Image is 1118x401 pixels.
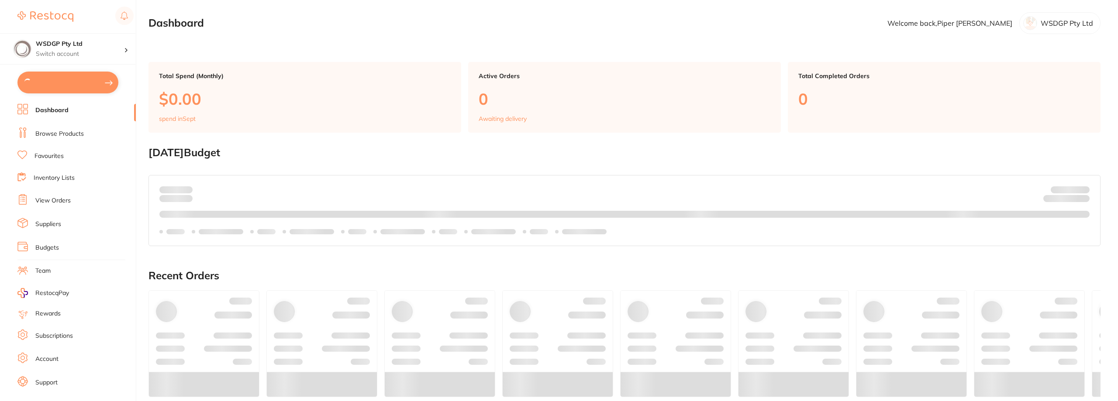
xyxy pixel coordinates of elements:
[479,72,770,79] p: Active Orders
[17,288,69,298] a: RestocqPay
[290,228,334,235] p: Labels extended
[199,228,243,235] p: Labels extended
[148,17,204,29] h2: Dashboard
[159,72,451,79] p: Total Spend (Monthly)
[35,152,64,161] a: Favourites
[798,90,1090,108] p: 0
[36,40,124,48] h4: WSDGP Pty Ltd
[177,185,193,193] strong: $0.00
[35,309,61,318] a: Rewards
[471,228,516,235] p: Labels extended
[439,228,457,235] p: Labels
[148,62,461,133] a: Total Spend (Monthly)$0.00spend inSept
[159,115,196,122] p: spend in Sept
[148,147,1101,159] h2: [DATE] Budget
[34,174,75,182] a: Inventory Lists
[159,90,451,108] p: $0.00
[35,355,59,363] a: Account
[17,11,73,22] img: Restocq Logo
[17,7,73,27] a: Restocq Logo
[1041,19,1093,27] p: WSDGP Pty Ltd
[1051,186,1090,193] p: Budget:
[35,378,58,387] a: Support
[468,62,781,133] a: Active Orders0Awaiting delivery
[1074,196,1090,204] strong: $0.00
[257,228,276,235] p: Labels
[148,270,1101,282] h2: Recent Orders
[35,130,84,138] a: Browse Products
[159,186,193,193] p: Spent:
[380,228,425,235] p: Labels extended
[35,332,73,340] a: Subscriptions
[798,72,1090,79] p: Total Completed Orders
[35,196,71,205] a: View Orders
[36,50,124,58] p: Switch account
[35,106,69,115] a: Dashboard
[159,193,193,204] p: month
[35,267,51,275] a: Team
[166,228,185,235] p: Labels
[35,289,69,298] span: RestocqPay
[1073,185,1090,193] strong: $NaN
[479,90,770,108] p: 0
[1043,193,1090,204] p: Remaining:
[530,228,548,235] p: Labels
[348,228,366,235] p: Labels
[887,19,1012,27] p: Welcome back, Piper [PERSON_NAME]
[479,115,527,122] p: Awaiting delivery
[35,243,59,252] a: Budgets
[35,220,61,229] a: Suppliers
[14,40,31,58] img: WSDGP Pty Ltd
[17,288,28,298] img: RestocqPay
[562,228,607,235] p: Labels extended
[788,62,1101,133] a: Total Completed Orders0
